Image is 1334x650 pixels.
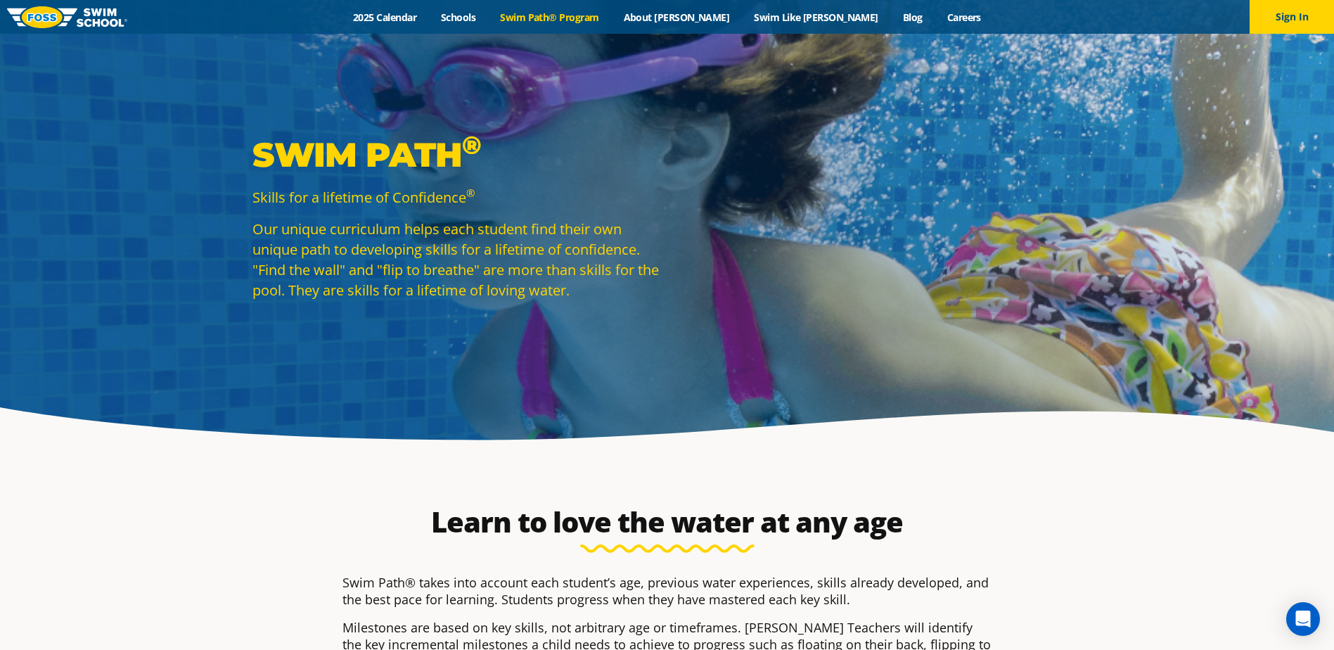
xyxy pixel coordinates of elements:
a: Schools [429,11,488,24]
a: 2025 Calendar [341,11,429,24]
img: FOSS Swim School Logo [7,6,127,28]
p: Swim Path® takes into account each student’s age, previous water experiences, skills already deve... [342,574,992,608]
sup: ® [466,186,475,200]
a: Careers [935,11,993,24]
p: Skills for a lifetime of Confidence [252,187,660,208]
sup: ® [462,129,481,160]
a: About [PERSON_NAME] [611,11,742,24]
p: Our unique curriculum helps each student find their own unique path to developing skills for a li... [252,219,660,300]
a: Blog [890,11,935,24]
div: Open Intercom Messenger [1286,602,1320,636]
a: Swim Like [PERSON_NAME] [742,11,891,24]
a: Swim Path® Program [488,11,611,24]
p: Swim Path [252,134,660,176]
h2: Learn to love the water at any age [335,505,999,539]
